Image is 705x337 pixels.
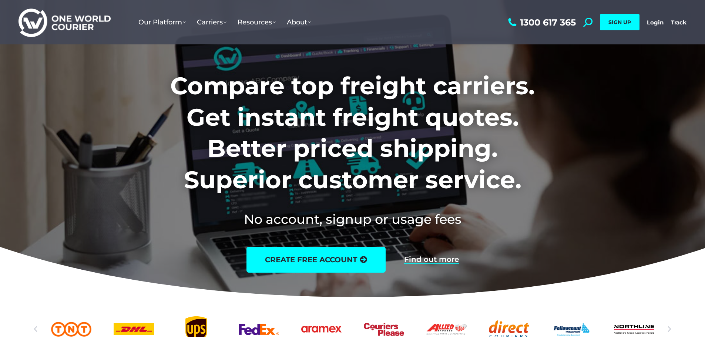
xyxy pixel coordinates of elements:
img: One World Courier [19,7,111,37]
a: Track [671,19,686,26]
a: Resources [232,11,281,34]
a: 1300 617 365 [506,18,576,27]
a: About [281,11,316,34]
h1: Compare top freight carriers. Get instant freight quotes. Better priced shipping. Superior custom... [121,70,584,195]
h2: No account, signup or usage fees [121,210,584,228]
span: Carriers [197,18,226,26]
a: Our Platform [133,11,191,34]
span: About [287,18,311,26]
a: create free account [246,247,386,273]
a: SIGN UP [600,14,639,30]
span: Our Platform [138,18,186,26]
a: Login [647,19,664,26]
span: SIGN UP [608,19,631,26]
a: Find out more [404,256,459,264]
span: Resources [238,18,276,26]
a: Carriers [191,11,232,34]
